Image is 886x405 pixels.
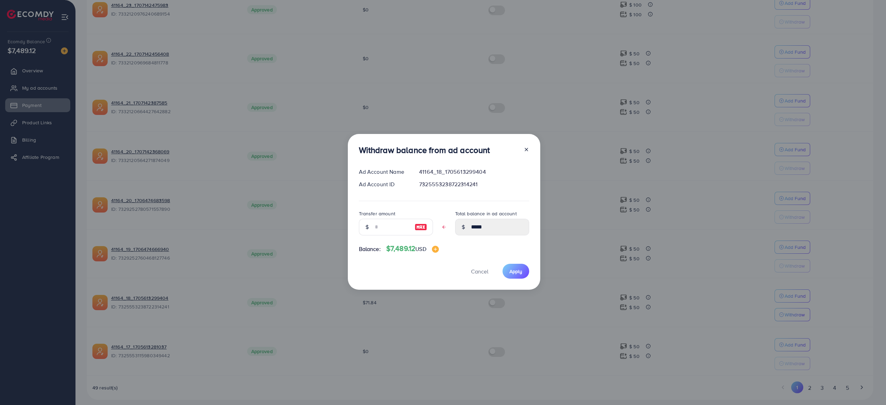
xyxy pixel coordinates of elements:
[353,168,414,176] div: Ad Account Name
[857,374,881,400] iframe: Chat
[509,268,522,275] span: Apply
[386,244,439,253] h4: $7,489.12
[462,264,497,279] button: Cancel
[432,246,439,253] img: image
[414,180,534,188] div: 7325553238722314241
[415,245,426,253] span: USD
[455,210,517,217] label: Total balance in ad account
[414,168,534,176] div: 41164_18_1705613299404
[353,180,414,188] div: Ad Account ID
[503,264,529,279] button: Apply
[359,210,395,217] label: Transfer amount
[359,245,381,253] span: Balance:
[415,223,427,231] img: image
[471,268,488,275] span: Cancel
[359,145,490,155] h3: Withdraw balance from ad account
